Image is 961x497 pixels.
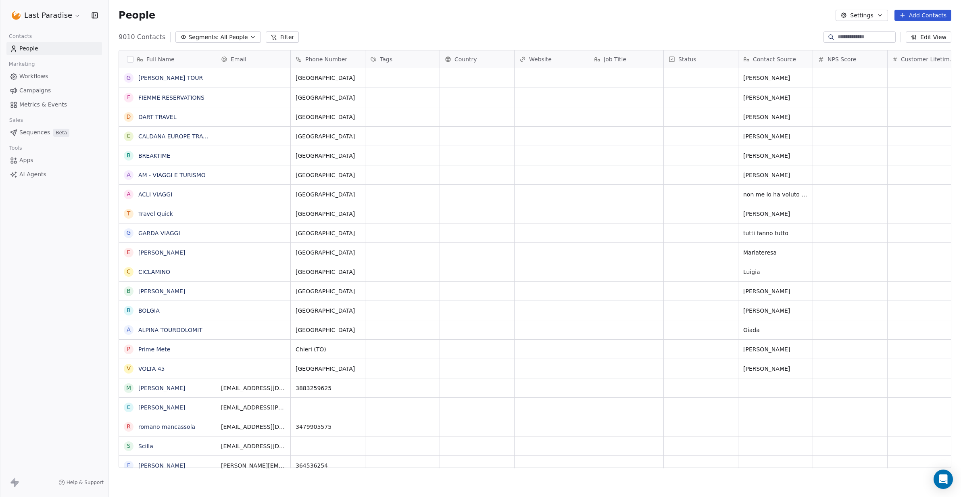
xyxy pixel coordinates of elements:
[53,129,69,137] span: Beta
[296,113,360,121] span: [GEOGRAPHIC_DATA]
[119,9,155,21] span: People
[127,151,131,160] div: B
[828,55,856,63] span: NPS Score
[127,229,131,237] div: G
[296,384,360,392] span: 3883259625
[743,152,808,160] span: [PERSON_NAME]
[5,30,35,42] span: Contacts
[6,168,102,181] a: AI Agents
[221,423,286,431] span: [EMAIL_ADDRESS][DOMAIN_NAME]
[296,190,360,198] span: [GEOGRAPHIC_DATA]
[19,156,33,165] span: Apps
[836,10,888,21] button: Settings
[127,248,131,257] div: E
[127,345,130,353] div: P
[19,44,38,53] span: People
[291,50,365,68] div: Phone Number
[127,306,131,315] div: B
[743,287,808,295] span: [PERSON_NAME]
[906,31,951,43] button: Edit View
[138,385,185,391] a: [PERSON_NAME]
[58,479,104,486] a: Help & Support
[296,423,360,431] span: 3479905575
[138,404,185,411] a: [PERSON_NAME]
[743,365,808,373] span: [PERSON_NAME]
[515,50,589,68] div: Website
[127,93,130,102] div: F
[296,461,360,470] span: 364536254
[127,403,131,411] div: C
[738,50,813,68] div: Contact Source
[127,364,131,373] div: V
[188,33,219,42] span: Segments:
[664,50,738,68] div: Status
[440,50,514,68] div: Country
[19,100,67,109] span: Metrics & Events
[6,42,102,55] a: People
[604,55,626,63] span: Job Title
[138,288,185,294] a: [PERSON_NAME]
[119,50,216,68] div: Full Name
[216,50,290,68] div: Email
[24,10,72,21] span: Last Paradise
[296,132,360,140] span: [GEOGRAPHIC_DATA]
[365,50,440,68] div: Tags
[6,70,102,83] a: Workflows
[138,211,173,217] a: Travel Quick
[296,229,360,237] span: [GEOGRAPHIC_DATA]
[138,172,206,178] a: AM - VIAGGI E TURISMO
[231,55,246,63] span: Email
[138,133,226,140] a: CALDANA EUROPE TRAVEL SRL
[221,403,286,411] span: [EMAIL_ADDRESS][PERSON_NAME][DOMAIN_NAME]
[743,94,808,102] span: [PERSON_NAME]
[296,268,360,276] span: [GEOGRAPHIC_DATA]
[119,68,216,468] div: grid
[305,55,347,63] span: Phone Number
[743,307,808,315] span: [PERSON_NAME]
[901,55,957,63] span: Customer Lifetime Value
[743,74,808,82] span: [PERSON_NAME]
[743,248,808,257] span: Mariateresa
[296,365,360,373] span: [GEOGRAPHIC_DATA]
[138,230,180,236] a: GARDA VIAGGI
[296,171,360,179] span: [GEOGRAPHIC_DATA]
[138,94,204,101] a: FIEMME RESERVATIONS
[296,248,360,257] span: [GEOGRAPHIC_DATA]
[138,462,185,469] a: [PERSON_NAME]
[5,58,38,70] span: Marketing
[6,126,102,139] a: SequencesBeta
[266,31,299,43] button: Filter
[127,267,131,276] div: C
[529,55,552,63] span: Website
[743,345,808,353] span: [PERSON_NAME]
[127,190,131,198] div: A
[743,113,808,121] span: [PERSON_NAME]
[6,154,102,167] a: Apps
[6,84,102,97] a: Campaigns
[127,442,131,450] div: S
[221,461,286,470] span: [PERSON_NAME][EMAIL_ADDRESS][DOMAIN_NAME]
[296,74,360,82] span: [GEOGRAPHIC_DATA]
[678,55,696,63] span: Status
[138,424,195,430] a: romano mancassola
[138,75,203,81] a: [PERSON_NAME] TOUR
[126,384,131,392] div: M
[813,50,887,68] div: NPS Score
[296,345,360,353] span: Chieri (TO)
[127,287,131,295] div: B
[127,461,130,470] div: F
[11,10,21,20] img: lastparadise-pittogramma.jpg
[753,55,796,63] span: Contact Source
[380,55,392,63] span: Tags
[296,307,360,315] span: [GEOGRAPHIC_DATA]
[10,8,82,22] button: Last Paradise
[138,346,170,353] a: Prime Mete
[138,307,160,314] a: BOLGIA
[743,132,808,140] span: [PERSON_NAME]
[743,171,808,179] span: [PERSON_NAME]
[6,114,27,126] span: Sales
[19,170,46,179] span: AI Agents
[6,98,102,111] a: Metrics & Events
[127,74,131,82] div: G
[138,443,153,449] a: Scilla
